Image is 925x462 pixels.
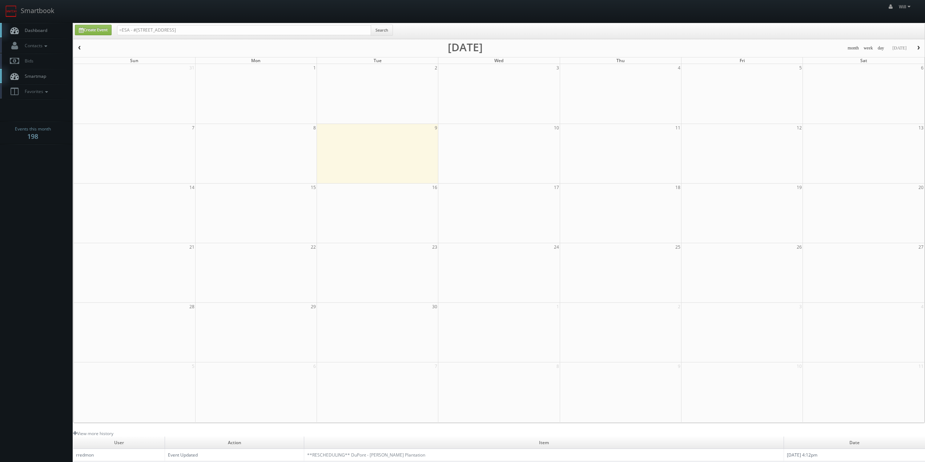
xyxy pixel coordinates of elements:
[75,25,112,35] a: Create Event
[845,44,861,53] button: month
[675,124,681,132] span: 11
[448,44,483,51] h2: [DATE]
[434,124,438,132] span: 9
[189,184,195,191] span: 14
[313,64,317,72] span: 1
[556,64,560,72] span: 3
[21,43,49,49] span: Contacts
[675,184,681,191] span: 18
[784,449,925,461] td: [DATE] 4:12pm
[189,303,195,310] span: 28
[796,184,803,191] span: 19
[189,64,195,72] span: 31
[313,124,317,132] span: 8
[21,27,47,33] span: Dashboard
[899,4,913,10] span: Will
[740,57,745,64] span: Fri
[431,243,438,251] span: 23
[27,132,38,141] strong: 198
[890,44,909,53] button: [DATE]
[191,362,195,370] span: 5
[434,362,438,370] span: 7
[553,184,560,191] span: 17
[371,25,393,36] button: Search
[117,25,371,35] input: Search for Events
[616,57,625,64] span: Thu
[918,362,924,370] span: 11
[21,88,50,95] span: Favorites
[799,303,803,310] span: 3
[307,452,425,458] a: **RESCHEDULING** DuPont - [PERSON_NAME] Plantation
[304,437,784,449] td: Item
[431,184,438,191] span: 16
[553,124,560,132] span: 10
[784,437,925,449] td: Date
[73,437,165,449] td: User
[675,243,681,251] span: 25
[553,243,560,251] span: 24
[165,437,304,449] td: Action
[796,124,803,132] span: 12
[918,243,924,251] span: 27
[677,303,681,310] span: 2
[677,64,681,72] span: 4
[73,430,113,437] a: View more history
[918,124,924,132] span: 13
[310,243,317,251] span: 22
[21,58,33,64] span: Bids
[796,243,803,251] span: 26
[251,57,261,64] span: Mon
[374,57,382,64] span: Tue
[796,362,803,370] span: 10
[73,449,165,461] td: rredmon
[21,73,46,79] span: Smartmap
[165,449,304,461] td: Event Updated
[875,44,887,53] button: day
[130,57,138,64] span: Sun
[310,184,317,191] span: 15
[5,5,17,17] img: smartbook-logo.png
[799,64,803,72] span: 5
[860,57,867,64] span: Sat
[556,303,560,310] span: 1
[434,64,438,72] span: 2
[920,64,924,72] span: 6
[310,303,317,310] span: 29
[920,303,924,310] span: 4
[677,362,681,370] span: 9
[191,124,195,132] span: 7
[431,303,438,310] span: 30
[494,57,503,64] span: Wed
[189,243,195,251] span: 21
[861,44,876,53] button: week
[556,362,560,370] span: 8
[15,125,51,133] span: Events this month
[313,362,317,370] span: 6
[918,184,924,191] span: 20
